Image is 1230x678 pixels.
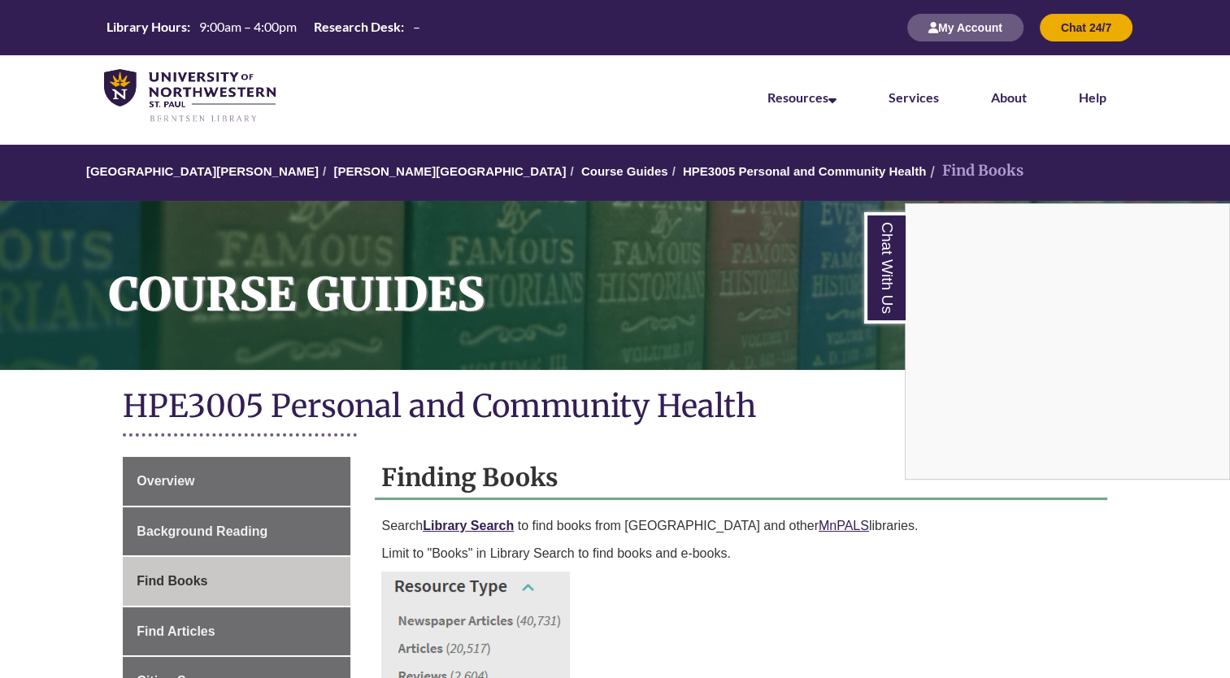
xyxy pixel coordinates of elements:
a: Resources [767,89,837,105]
img: UNWSP Library Logo [104,69,276,124]
div: Chat With Us [905,203,1230,480]
iframe: Chat Widget [906,204,1229,479]
a: Chat With Us [864,212,906,324]
a: Help [1079,89,1106,105]
a: About [991,89,1027,105]
a: Services [889,89,939,105]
